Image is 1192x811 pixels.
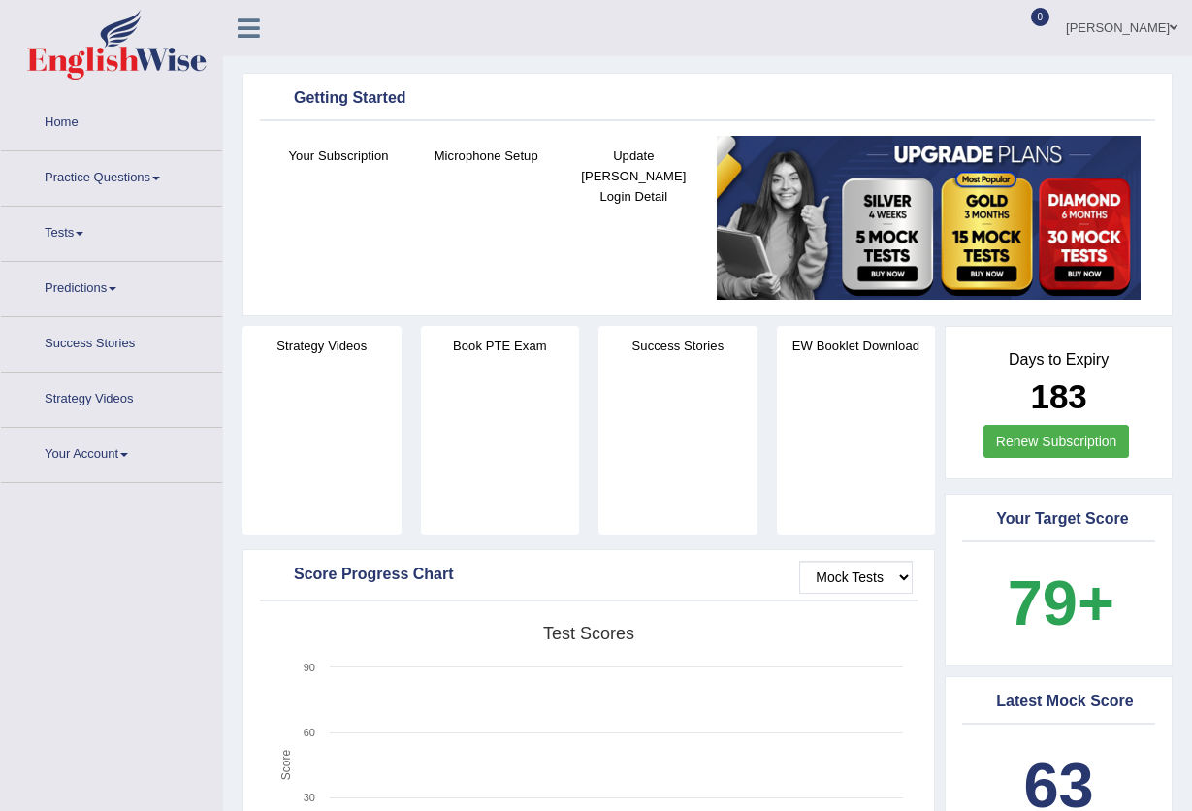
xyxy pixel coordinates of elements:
[967,688,1150,717] div: Latest Mock Score
[265,84,1150,114] div: Getting Started
[1,373,222,421] a: Strategy Videos
[279,749,293,780] tspan: Score
[598,336,757,356] h4: Success Stories
[569,146,697,207] h4: Update [PERSON_NAME] Login Detail
[1,207,222,255] a: Tests
[1031,8,1050,26] span: 0
[304,727,315,738] text: 60
[967,505,1150,535] div: Your Target Score
[274,146,403,166] h4: Your Subscription
[304,792,315,803] text: 30
[777,336,936,356] h4: EW Booklet Download
[1,96,222,145] a: Home
[1,151,222,200] a: Practice Questions
[1,262,222,310] a: Predictions
[543,624,634,643] tspan: Test scores
[1,428,222,476] a: Your Account
[1,317,222,366] a: Success Stories
[421,336,580,356] h4: Book PTE Exam
[1008,568,1114,638] b: 79+
[1030,377,1086,415] b: 183
[242,336,402,356] h4: Strategy Videos
[717,136,1141,300] img: small5.jpg
[967,351,1150,369] h4: Days to Expiry
[983,425,1130,458] a: Renew Subscription
[265,561,913,590] div: Score Progress Chart
[422,146,550,166] h4: Microphone Setup
[304,662,315,673] text: 90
